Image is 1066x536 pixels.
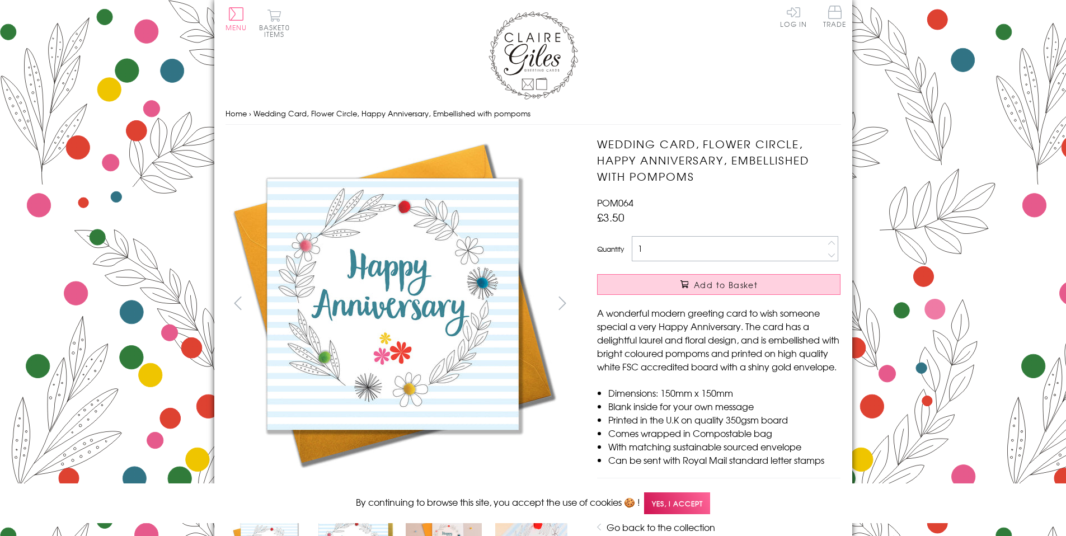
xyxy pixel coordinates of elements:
span: Yes, I accept [644,492,710,514]
a: Log In [780,6,807,27]
a: Go back to the collection [607,520,715,534]
li: Blank inside for your own message [608,399,840,413]
a: Home [226,108,247,119]
img: Wedding Card, Flower Circle, Happy Anniversary, Embellished with pompoms [575,136,910,470]
p: A wonderful modern greeting card to wish someone special a very Happy Anniversary. The card has a... [597,306,840,373]
li: Can be sent with Royal Mail standard letter stamps [608,453,840,467]
button: Menu [226,7,247,31]
button: Add to Basket [597,274,840,295]
button: Basket0 items [259,9,290,37]
span: Trade [823,6,847,27]
h1: Wedding Card, Flower Circle, Happy Anniversary, Embellished with pompoms [597,136,840,184]
span: Add to Basket [694,279,758,290]
span: Wedding Card, Flower Circle, Happy Anniversary, Embellished with pompoms [253,108,530,119]
label: Quantity [597,244,624,254]
li: Printed in the U.K on quality 350gsm board [608,413,840,426]
button: prev [226,290,251,316]
img: Claire Giles Greetings Cards [489,11,578,100]
li: Dimensions: 150mm x 150mm [608,386,840,399]
a: Trade [823,6,847,30]
button: next [550,290,575,316]
li: With matching sustainable sourced envelope [608,440,840,453]
span: POM064 [597,196,633,209]
nav: breadcrumbs [226,102,841,125]
span: 0 items [264,22,290,39]
img: Wedding Card, Flower Circle, Happy Anniversary, Embellished with pompoms [225,136,561,472]
span: › [249,108,251,119]
span: Menu [226,22,247,32]
span: £3.50 [597,209,624,225]
li: Comes wrapped in Compostable bag [608,426,840,440]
